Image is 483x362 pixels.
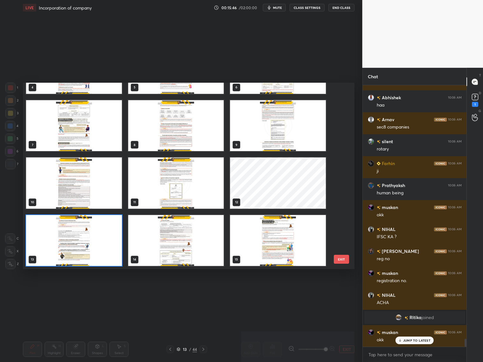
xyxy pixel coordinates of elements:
div: / [189,347,191,351]
img: 1756873437CQX4I7.pdf [128,157,224,208]
button: End Class [328,4,354,11]
h4: Incorporation of company [39,5,92,11]
img: 1756873437CQX4I7.pdf [128,100,224,151]
div: LIVE [23,4,36,11]
span: mute [273,5,282,10]
div: 3 [5,108,18,118]
p: Chat [363,68,383,85]
button: CLASS SETTINGS [290,4,325,11]
img: 1756873437CQX4I7.pdf [128,43,224,94]
img: 1756873437CQX4I7.pdf [128,215,224,266]
img: 1756873437CQX4I7.pdf [230,100,326,151]
img: 1756873437CQX4I7.pdf [230,215,326,266]
img: 1756873437CQX4I7.pdf [26,157,122,208]
img: 1756873437CQX4I7.pdf [26,100,122,151]
div: 44 [192,346,197,352]
div: 2 [5,95,18,106]
div: X [5,246,19,256]
div: grid [23,83,343,269]
button: mute [263,4,286,11]
div: grid [363,85,467,347]
div: 4 [5,121,18,131]
img: 1756873437CQX4I7.pdf [230,43,326,94]
img: 1756873437CQX4I7.pdf [26,215,122,266]
p: T [479,73,481,78]
div: 1 [472,102,478,107]
button: EXIT [334,255,349,264]
img: 1756873437CQX4I7.pdf [26,43,122,94]
div: C [5,233,19,244]
div: 6 [5,146,18,157]
div: 1 [5,83,18,93]
div: Z [5,259,19,269]
p: JUMP TO LATEST [403,338,430,342]
p: D [479,91,481,95]
div: 7 [5,159,18,169]
div: 5 [5,134,18,144]
p: G [479,108,481,113]
div: 13 [182,347,188,351]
